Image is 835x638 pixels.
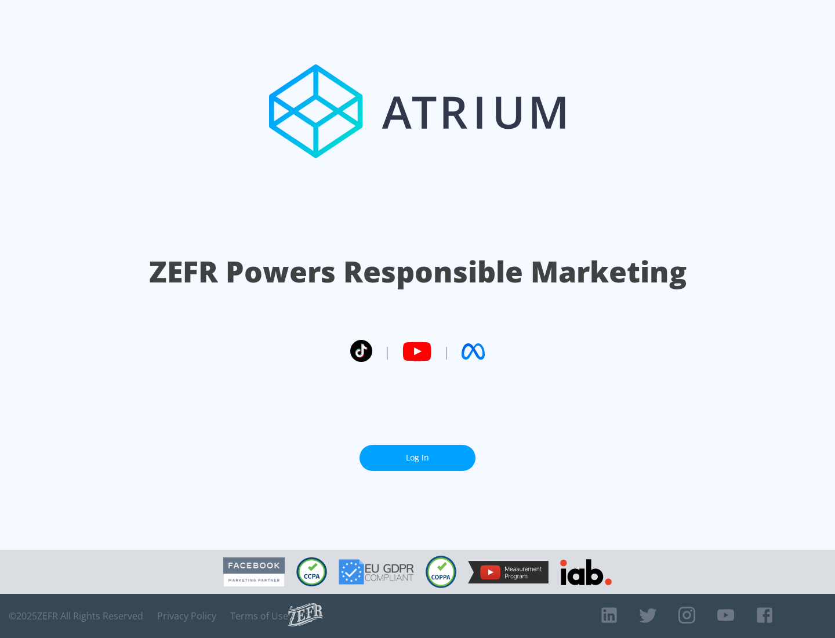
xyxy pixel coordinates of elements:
a: Log In [360,445,475,471]
img: IAB [560,559,612,585]
a: Terms of Use [230,610,288,622]
span: © 2025 ZEFR All Rights Reserved [9,610,143,622]
img: Facebook Marketing Partner [223,557,285,587]
span: | [443,343,450,360]
img: CCPA Compliant [296,557,327,586]
img: COPPA Compliant [426,556,456,588]
img: GDPR Compliant [339,559,414,585]
h1: ZEFR Powers Responsible Marketing [149,252,687,292]
img: YouTube Measurement Program [468,561,549,583]
span: | [384,343,391,360]
a: Privacy Policy [157,610,216,622]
